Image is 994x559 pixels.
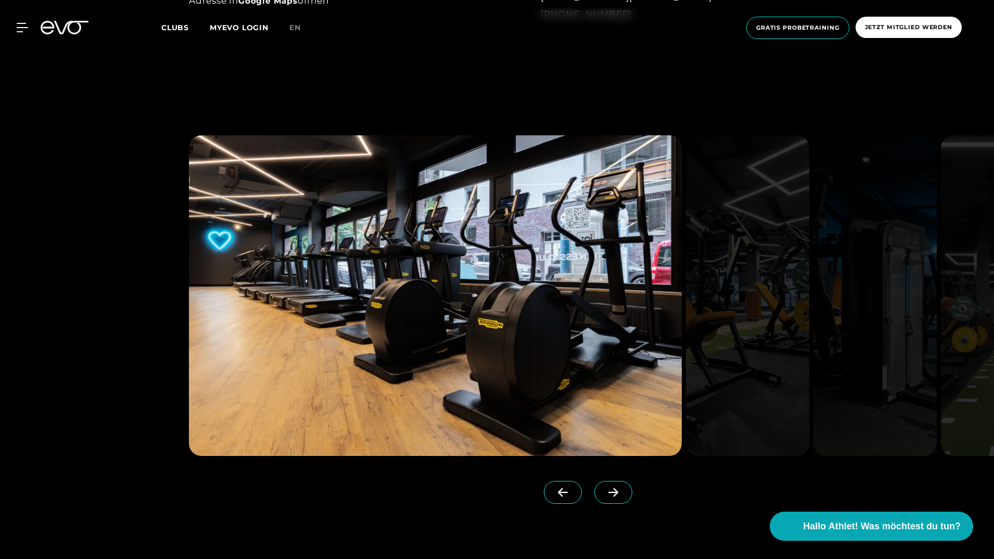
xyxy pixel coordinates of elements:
img: evofitness [686,135,809,456]
a: en [289,22,313,34]
span: Hallo Athlet! Was möchtest du tun? [803,519,961,533]
img: evofitness [189,135,682,456]
a: Jetzt Mitglied werden [852,17,965,39]
a: Clubs [161,22,210,32]
span: Clubs [161,23,189,32]
span: en [289,23,301,32]
span: Jetzt Mitglied werden [865,23,952,32]
button: Hallo Athlet! Was möchtest du tun? [770,512,973,541]
span: Gratis Probetraining [756,23,839,32]
img: evofitness [813,135,937,456]
a: MYEVO LOGIN [210,23,269,32]
a: Gratis Probetraining [743,17,852,39]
